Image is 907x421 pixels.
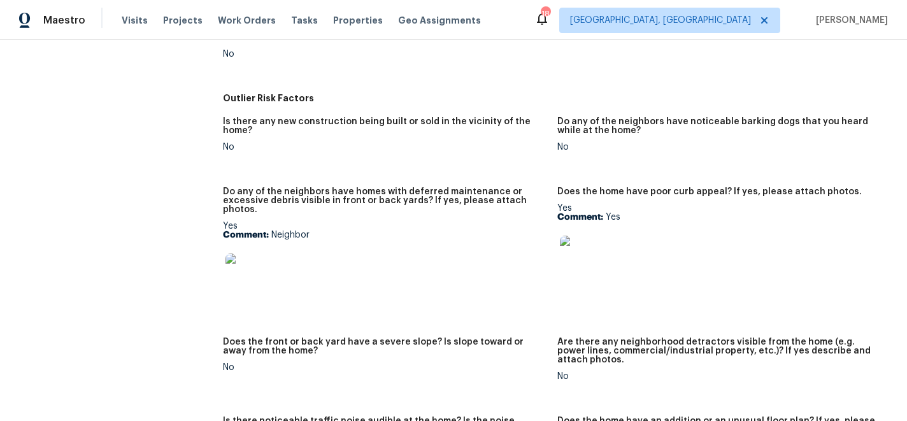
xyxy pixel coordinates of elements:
div: No [223,50,547,59]
span: [GEOGRAPHIC_DATA], [GEOGRAPHIC_DATA] [570,14,751,27]
b: Comment: [223,231,269,239]
h5: Does the front or back yard have a severe slope? Is slope toward or away from the home? [223,338,547,355]
span: Projects [163,14,203,27]
h5: Outlier Risk Factors [223,92,892,104]
span: Geo Assignments [398,14,481,27]
span: Visits [122,14,148,27]
div: No [223,363,547,372]
div: No [557,372,882,381]
b: Comment: [557,213,603,222]
h5: Do any of the neighbors have noticeable barking dogs that you heard while at the home? [557,117,882,135]
span: Properties [333,14,383,27]
div: Yes [557,204,882,284]
div: No [223,143,547,152]
span: [PERSON_NAME] [811,14,888,27]
div: Yes [223,222,547,302]
h5: Do any of the neighbors have homes with deferred maintenance or excessive debris visible in front... [223,187,547,214]
div: 18 [541,8,550,20]
h5: Are there any neighborhood detractors visible from the home (e.g. power lines, commercial/industr... [557,338,882,364]
span: Tasks [291,16,318,25]
h5: Does the home have poor curb appeal? If yes, please attach photos. [557,187,862,196]
h5: Is there any new construction being built or sold in the vicinity of the home? [223,117,547,135]
span: Work Orders [218,14,276,27]
span: Maestro [43,14,85,27]
div: No [557,143,882,152]
p: Yes [557,213,882,222]
p: Neighbor [223,231,547,239]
